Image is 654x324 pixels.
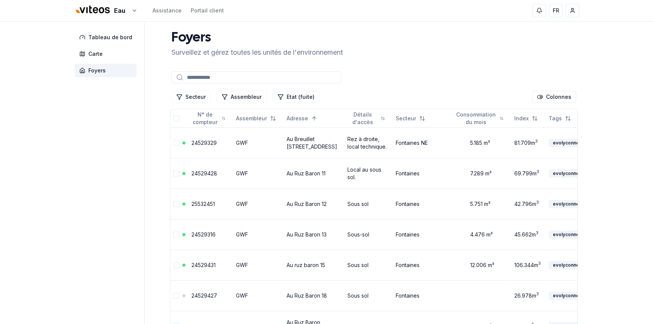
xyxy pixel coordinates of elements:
a: Au ruz baron 15 [287,262,325,268]
div: 106.344 m [514,261,543,269]
a: Au Ruz Baron 13 [287,231,327,238]
button: Sélectionner la ligne [173,262,179,268]
div: evolyconnect [549,169,588,178]
div: 42.796 m [514,200,543,208]
sup: 3 [537,169,539,174]
div: evolyconnect [549,139,588,147]
div: evolyconnect [549,230,588,239]
td: Fontaines [393,219,452,250]
td: GWF [233,127,284,158]
sup: 3 [536,200,539,205]
button: Tout sélectionner [173,115,179,121]
span: FR [553,7,559,14]
div: evolyconnect [549,200,588,208]
button: Sélectionner la ligne [173,293,179,299]
td: Rez à droite, local technique. [344,127,393,158]
button: Sélectionner la ligne [173,201,179,207]
td: GWF [233,280,284,311]
span: Foyers [88,67,106,74]
button: FR [549,4,563,17]
td: GWF [233,158,284,189]
span: Index [514,115,529,122]
td: Sous sol [344,189,393,219]
div: 12.006 m³ [455,261,508,269]
div: 5.185 m³ [455,139,508,147]
span: Tags [549,115,562,122]
span: Assembleur [236,115,267,122]
td: Sous sol [344,280,393,311]
td: Sous-sol [344,219,393,250]
a: 24529428 [191,170,217,177]
div: 7.289 m³ [455,170,508,177]
button: Sélectionner la ligne [173,140,179,146]
button: Sélectionner la ligne [173,170,179,177]
span: Eau [114,6,125,15]
a: Portail client [191,7,224,14]
a: Au Ruz Baron 12 [287,201,327,207]
div: evolyconnect [549,292,588,300]
a: Assistance [153,7,182,14]
a: Carte [75,47,140,61]
td: GWF [233,189,284,219]
span: Carte [88,50,103,58]
div: evolyconnect [549,261,588,269]
div: 45.662 m [514,231,543,238]
a: Tableau de bord [75,31,140,44]
div: 5.751 m³ [455,200,508,208]
a: Au Breuillet [STREET_ADDRESS] [287,136,337,150]
button: Not sorted. Click to sort ascending. [187,112,230,124]
button: Sorted ascending. Click to sort descending. [282,112,322,124]
div: 4.476 m³ [455,231,508,238]
span: Consommation du mois [455,111,497,126]
td: Local au sous sol. [344,158,393,189]
span: Détails d'accès [347,111,378,126]
a: Au Ruz Baron 18 [287,292,327,299]
div: 81.709 m [514,139,543,147]
button: Not sorted. Click to sort ascending. [343,112,390,124]
div: 69.799 m [514,170,543,177]
sup: 3 [536,292,539,296]
td: Fontaines [393,250,452,280]
td: Sous sol [344,250,393,280]
a: 24529427 [191,292,217,299]
button: Filtrer les lignes [171,91,211,103]
a: 25532451 [191,201,215,207]
td: Fontaines [393,280,452,311]
td: Fontaines [393,189,452,219]
button: Cocher les colonnes [532,91,576,103]
td: Fontaines NE [393,127,452,158]
td: Fontaines [393,158,452,189]
button: Sélectionner la ligne [173,232,179,238]
td: GWF [233,250,284,280]
button: Filtrer les lignes [217,91,267,103]
h1: Foyers [171,31,343,46]
sup: 3 [535,139,538,144]
a: Foyers [75,64,140,77]
img: Viteos - Eau Logo [75,1,111,19]
sup: 3 [538,261,541,266]
button: Filtrer les lignes [273,91,319,103]
a: Au Ruz Baron 11 [287,170,325,177]
td: GWF [233,219,284,250]
p: Surveillez et gérez toutes les unités de l'environnement [171,47,343,58]
button: Not sorted. Click to sort ascending. [231,112,281,124]
span: Tableau de bord [88,34,132,41]
sup: 3 [536,230,538,235]
a: 24529329 [191,140,217,146]
button: Not sorted. Click to sort ascending. [450,112,508,124]
button: Not sorted. Click to sort ascending. [391,112,430,124]
span: Secteur [396,115,416,122]
button: Not sorted. Click to sort ascending. [510,112,542,124]
a: 24529431 [191,262,216,268]
a: 24529316 [191,231,216,238]
button: Eau [75,3,137,19]
span: N° de compteur [191,111,219,126]
button: Not sorted. Click to sort ascending. [544,112,575,124]
div: 26.978 m [514,292,543,299]
span: Adresse [287,115,308,122]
